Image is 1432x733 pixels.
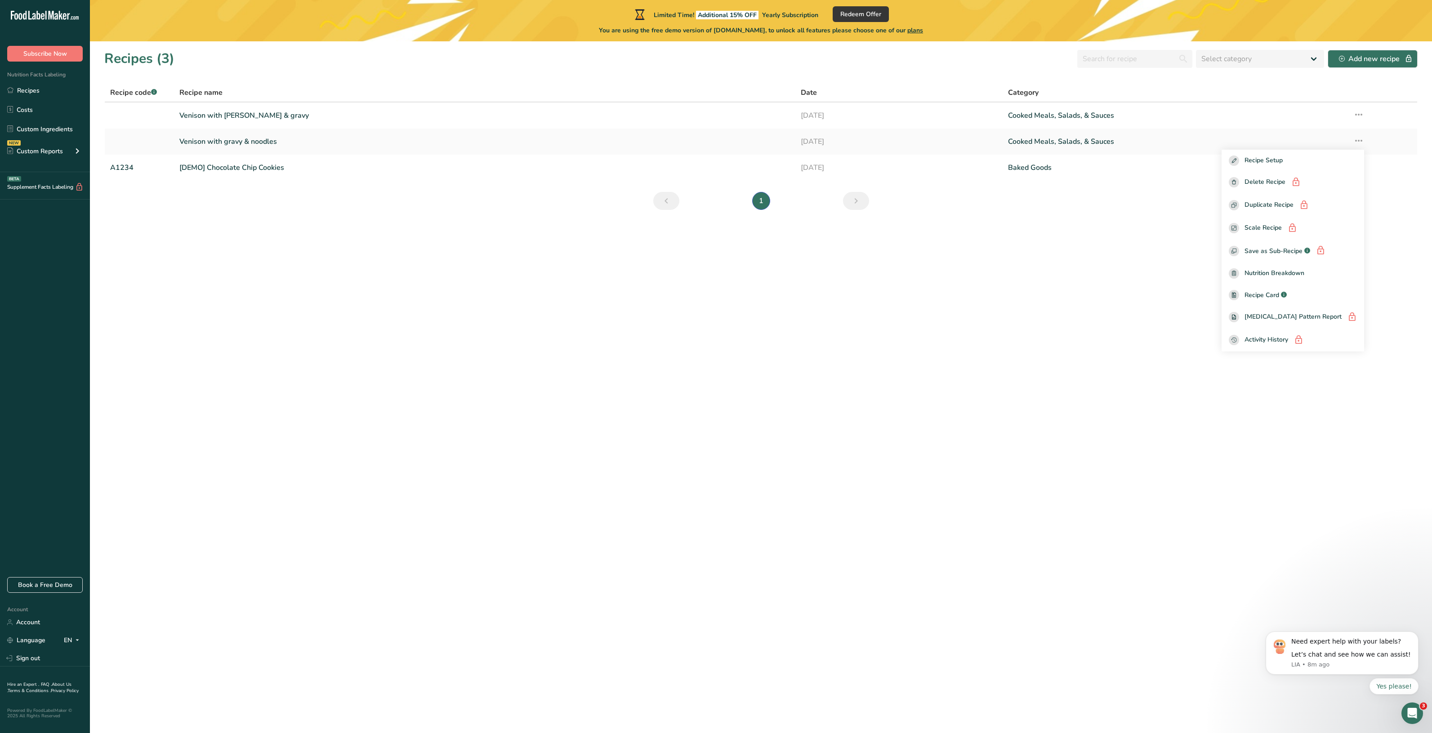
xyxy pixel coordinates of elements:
div: Custom Reports [7,147,63,156]
span: Nutrition Breakdown [1245,268,1304,279]
button: Add new recipe [1328,50,1418,68]
span: Additional 15% OFF [696,11,758,19]
span: plans [907,26,923,35]
span: Save as Sub-Recipe [1245,246,1303,256]
a: [DATE] [801,106,997,125]
a: Book a Free Demo [7,577,83,593]
div: Limited Time! [633,9,818,20]
a: [DATE] [801,132,997,151]
a: Venison with gravy & noodles [179,132,790,151]
a: Cooked Meals, Salads, & Sauces [1008,132,1343,151]
a: Next page [843,192,869,210]
a: [DATE] [801,158,997,177]
div: Add new recipe [1339,53,1406,64]
button: Save as Sub-Recipe [1222,240,1364,262]
span: Recipe code [110,88,157,98]
button: Recipe Setup [1222,150,1364,172]
button: Duplicate Recipe [1222,194,1364,217]
span: Yearly Subscription [762,11,818,19]
button: Scale Recipe [1222,217,1364,240]
a: About Us . [7,681,71,694]
a: [DEMO] Chocolate Chip Cookies [179,158,790,177]
span: Date [801,87,817,98]
a: Nutrition Breakdown [1222,262,1364,284]
button: [MEDICAL_DATA] Pattern Report [1222,306,1364,329]
a: Venison with [PERSON_NAME] & gravy [179,106,790,125]
span: Category [1008,87,1039,98]
a: Privacy Policy [51,688,79,694]
iframe: Intercom live chat [1401,702,1423,724]
span: Recipe Card [1245,290,1279,300]
a: Recipe Card [1222,284,1364,307]
a: Terms & Conditions . [8,688,51,694]
a: Hire an Expert . [7,681,39,688]
div: BETA [7,176,21,182]
a: Cooked Meals, Salads, & Sauces [1008,106,1343,125]
span: Recipe name [179,87,223,98]
span: Recipe Setup [1245,155,1283,166]
span: Scale Recipe [1245,223,1282,234]
button: Subscribe Now [7,46,83,62]
span: You are using the free demo version of [DOMAIN_NAME], to unlock all features please choose one of... [599,26,923,35]
a: Previous page [653,192,679,210]
div: EN [64,635,83,646]
a: Language [7,632,45,648]
a: A1234 [110,158,169,177]
button: Activity History [1222,329,1364,352]
a: Baked Goods [1008,158,1343,177]
div: Powered By FoodLabelMaker © 2025 All Rights Reserved [7,708,83,719]
span: Delete Recipe [1245,177,1285,188]
span: [MEDICAL_DATA] Pattern Report [1245,312,1342,323]
h1: Recipes (3) [104,49,174,69]
span: Subscribe Now [23,49,67,58]
span: 3 [1420,702,1427,710]
iframe: Intercom notifications message [1252,602,1432,709]
input: Search for recipe [1077,50,1192,68]
span: Activity History [1245,335,1288,346]
span: Duplicate Recipe [1245,200,1294,211]
a: FAQ . [41,681,52,688]
button: Delete Recipe [1222,172,1364,195]
span: Redeem Offer [840,9,881,19]
button: Redeem Offer [833,6,889,22]
div: NEW [7,140,21,146]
